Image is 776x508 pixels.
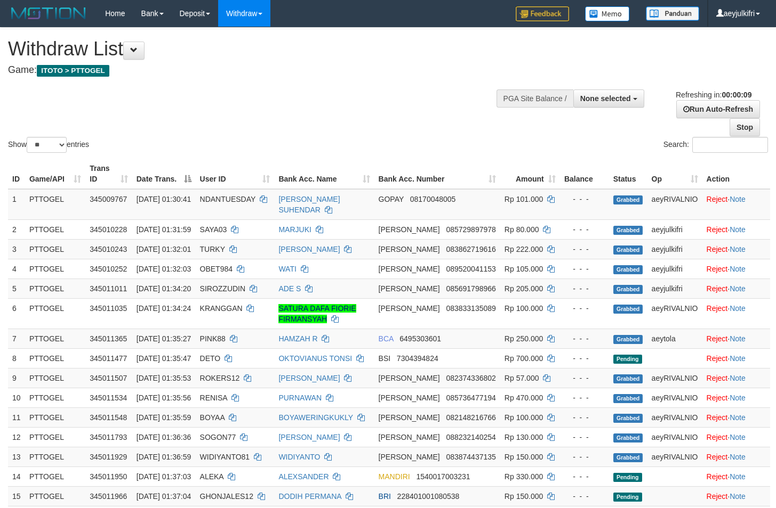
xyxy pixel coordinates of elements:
[278,284,301,293] a: ADE S
[278,245,340,253] a: [PERSON_NAME]
[730,492,746,501] a: Note
[505,394,543,402] span: Rp 470.000
[505,433,543,441] span: Rp 130.000
[90,433,127,441] span: 345011793
[497,89,573,108] div: PGA Site Balance /
[379,195,404,203] span: GOPAY
[8,259,25,278] td: 4
[90,304,127,313] span: 345011035
[397,354,438,363] span: Copy 7304394824 to clipboard
[137,413,191,422] span: [DATE] 01:35:59
[564,412,605,423] div: - - -
[90,453,127,461] span: 345011929
[613,305,643,314] span: Grabbed
[379,492,391,501] span: BRI
[702,159,770,189] th: Action
[200,225,227,234] span: SAYA03
[505,225,539,234] span: Rp 80.000
[379,265,440,273] span: [PERSON_NAME]
[505,284,543,293] span: Rp 205.000
[702,427,770,447] td: ·
[702,239,770,259] td: ·
[137,394,191,402] span: [DATE] 01:35:56
[692,137,768,153] input: Search:
[379,334,394,343] span: BCA
[200,195,256,203] span: NDANTUESDAY
[730,225,746,234] a: Note
[137,245,191,253] span: [DATE] 01:32:01
[278,453,320,461] a: WIDIYANTO
[564,333,605,344] div: - - -
[647,219,702,239] td: aeyjulkifri
[90,354,127,363] span: 345011477
[730,334,746,343] a: Note
[609,159,647,189] th: Status
[613,265,643,274] span: Grabbed
[702,447,770,466] td: ·
[8,137,89,153] label: Show entries
[8,407,25,427] td: 11
[613,473,642,482] span: Pending
[8,486,25,506] td: 15
[564,244,605,255] div: - - -
[702,219,770,239] td: ·
[564,194,605,204] div: - - -
[564,373,605,383] div: - - -
[200,284,246,293] span: SIROZZUDIN
[137,195,191,203] span: [DATE] 01:30:41
[613,433,643,443] span: Grabbed
[564,283,605,294] div: - - -
[137,472,191,481] span: [DATE] 01:37:03
[505,334,543,343] span: Rp 250.000
[8,368,25,388] td: 9
[500,159,560,189] th: Amount: activate to sort column ascending
[647,159,702,189] th: Op: activate to sort column ascending
[613,195,643,204] span: Grabbed
[8,219,25,239] td: 2
[379,354,391,363] span: BSI
[90,472,127,481] span: 345011950
[446,453,495,461] span: Copy 083874437135 to clipboard
[647,329,702,348] td: aeytola
[8,388,25,407] td: 10
[90,225,127,234] span: 345010228
[702,278,770,298] td: ·
[730,118,760,136] a: Stop
[516,6,569,21] img: Feedback.jpg
[379,245,440,253] span: [PERSON_NAME]
[8,348,25,368] td: 8
[8,329,25,348] td: 7
[707,334,728,343] a: Reject
[399,334,441,343] span: Copy 6495303601 to clipboard
[397,492,460,501] span: Copy 228401001080538 to clipboard
[8,38,507,60] h1: Withdraw List
[278,195,340,214] a: [PERSON_NAME] SUHENDAR
[647,278,702,298] td: aeyjulkifri
[85,159,132,189] th: Trans ID: activate to sort column ascending
[560,159,609,189] th: Balance
[564,353,605,364] div: - - -
[25,368,85,388] td: PTTOGEL
[200,453,250,461] span: WIDIYANTO81
[137,284,191,293] span: [DATE] 01:34:20
[702,388,770,407] td: ·
[25,329,85,348] td: PTTOGEL
[702,329,770,348] td: ·
[8,5,89,21] img: MOTION_logo.png
[707,225,728,234] a: Reject
[564,471,605,482] div: - - -
[8,159,25,189] th: ID
[505,472,543,481] span: Rp 330.000
[379,453,440,461] span: [PERSON_NAME]
[505,304,543,313] span: Rp 100.000
[200,334,226,343] span: PINK88
[446,265,495,273] span: Copy 089520041153 to clipboard
[564,392,605,403] div: - - -
[446,225,495,234] span: Copy 085729897978 to clipboard
[730,354,746,363] a: Note
[707,304,728,313] a: Reject
[613,453,643,462] span: Grabbed
[730,195,746,203] a: Note
[613,414,643,423] span: Grabbed
[707,245,728,253] a: Reject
